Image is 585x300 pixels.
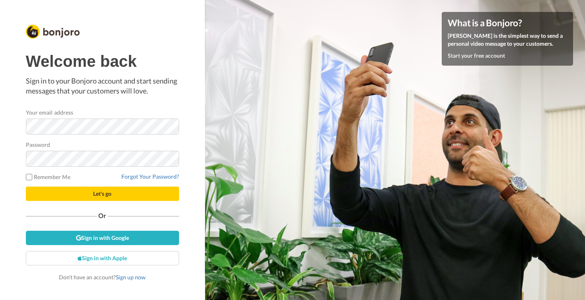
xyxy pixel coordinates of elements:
[26,174,32,180] input: Remember Me
[93,190,111,197] span: Let's go
[121,173,179,180] a: Forgot Your Password?
[26,231,179,245] a: Sign in with Google
[97,213,108,218] span: Or
[26,251,179,265] a: Sign in with Apple
[59,274,146,281] span: Don’t have an account?
[26,108,73,117] label: Your email address
[26,76,179,96] p: Sign in to your Bonjoro account and start sending messages that your customers will love.
[26,173,70,181] label: Remember Me
[26,140,51,149] label: Password
[448,32,567,48] p: [PERSON_NAME] is the simplest way to send a personal video message to your customers.
[448,52,505,59] a: Start your free account
[26,53,179,70] h1: Welcome back
[116,274,146,281] a: Sign up now
[26,187,179,201] button: Let's go
[448,18,567,28] h4: What is a Bonjoro?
